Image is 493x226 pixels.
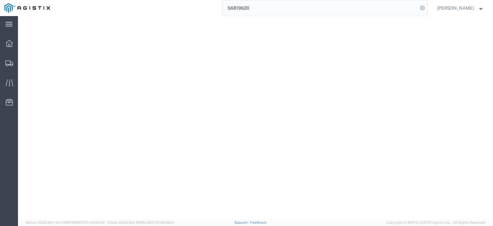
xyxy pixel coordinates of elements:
span: Jesse Jordan [437,5,474,12]
img: logo [4,3,50,13]
span: Client: 2025.19.0-129fbcf [108,221,174,224]
a: Support [234,221,250,224]
a: Feedback [250,221,266,224]
span: Copyright © [DATE]-[DATE] Agistix Inc., All Rights Reserved [386,220,485,225]
iframe: FS Legacy Container [18,16,493,219]
span: [DATE] 09:50:40 [78,221,105,224]
span: [DATE] 09:39:01 [148,221,174,224]
span: Server: 2025.19.0-91c74307f99 [26,221,105,224]
input: Search for shipment number, reference number [223,0,418,16]
button: [PERSON_NAME] [437,4,484,12]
